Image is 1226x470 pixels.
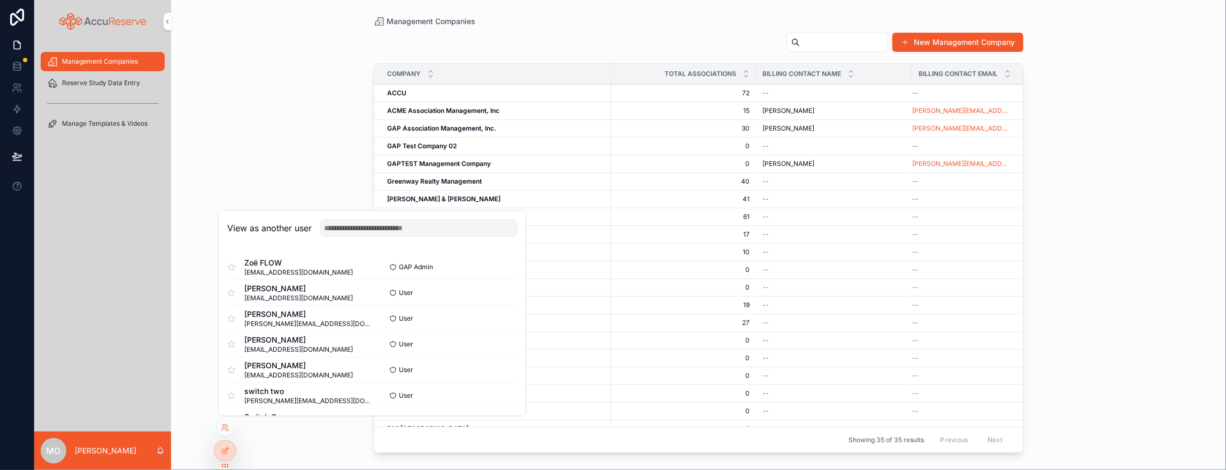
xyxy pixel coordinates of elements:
a: -- [762,213,906,221]
span: [EMAIL_ADDRESS][DOMAIN_NAME] [244,268,353,276]
a: 0 [618,336,750,345]
a: [PERSON_NAME][EMAIL_ADDRESS][DOMAIN_NAME] [912,107,1010,115]
span: -- [912,89,919,97]
span: 15 [618,107,750,115]
a: 72 [618,89,750,97]
a: -- [912,301,1010,309]
a: -- [912,142,1010,150]
a: -- [762,230,906,239]
a: 41 [618,195,750,203]
span: [EMAIL_ADDRESS][DOMAIN_NAME] [244,370,353,379]
span: Management Companies [387,16,475,27]
a: PMI [GEOGRAPHIC_DATA] [387,424,605,433]
h2: View as another user [227,222,312,234]
span: -- [912,248,919,256]
span: switch two [244,385,372,396]
span: [PERSON_NAME] [762,160,814,168]
a: -- [762,142,906,150]
span: -- [762,372,769,380]
span: Switch One [244,411,372,422]
a: -- [912,195,1010,203]
a: [PERSON_NAME] [762,107,906,115]
a: 10 [618,248,750,256]
a: -- [912,389,1010,398]
a: 61 [618,213,750,221]
a: [PERSON_NAME][EMAIL_ADDRESS][PERSON_NAME][DOMAIN_NAME] [912,160,1010,168]
a: 17 [618,230,750,239]
a: 19 [618,301,750,309]
span: -- [762,195,769,203]
a: -- [912,230,1010,239]
span: 0 [618,407,750,415]
a: -- [762,195,906,203]
span: -- [912,372,919,380]
span: -- [762,407,769,415]
span: Showing 35 of 35 results [849,436,924,444]
span: -- [912,407,919,415]
span: [PERSON_NAME] [244,360,353,370]
span: Company [387,70,421,78]
a: 30 [618,124,750,133]
a: -- [912,177,1010,186]
span: -- [762,213,769,221]
a: -- [912,407,1010,415]
span: -- [912,336,919,345]
span: 0 [618,266,750,274]
a: -- [762,177,906,186]
a: 4 [618,424,750,433]
strong: GAP Test Company 02 [387,142,457,150]
a: 0 [618,142,750,150]
a: ACCU [387,89,605,97]
span: Reserve Study Data Entry [62,79,140,87]
div: scrollable content [34,43,171,150]
span: Billing Contact Email [919,70,998,78]
span: -- [762,319,769,327]
a: 0 [618,283,750,292]
span: -- [912,319,919,327]
strong: GAP Association Management, Inc. [387,124,496,132]
a: 0 [618,389,750,398]
strong: PMI [GEOGRAPHIC_DATA] [387,424,468,433]
a: 0 [618,160,750,168]
a: -- [912,213,1010,221]
a: -- [762,389,906,398]
a: -- [762,372,906,380]
span: [PERSON_NAME] [244,283,353,293]
a: -- [762,336,906,345]
span: -- [762,177,769,186]
span: [PERSON_NAME][EMAIL_ADDRESS][DOMAIN_NAME] [244,319,372,328]
a: -- [912,283,1010,292]
span: -- [912,389,919,398]
span: -- [762,424,769,433]
span: -- [912,283,919,292]
span: [PERSON_NAME] [244,334,353,345]
img: App logo [59,13,146,30]
span: User [399,365,413,374]
strong: GAPTEST Management Company [387,160,491,168]
a: -- [762,354,906,362]
span: [EMAIL_ADDRESS][DOMAIN_NAME] [244,293,353,302]
span: 0 [618,372,750,380]
a: -- [912,319,1010,327]
span: [PERSON_NAME] [244,308,372,319]
a: ACME Association Management, Inc [387,107,605,115]
a: [PERSON_NAME] & [PERSON_NAME] [387,195,605,203]
span: [PERSON_NAME] [762,124,814,133]
span: -- [912,195,919,203]
span: -- [762,283,769,292]
span: -- [762,248,769,256]
span: -- [912,213,919,221]
a: 0 [618,354,750,362]
span: [PERSON_NAME][EMAIL_ADDRESS][DOMAIN_NAME] [244,396,372,405]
